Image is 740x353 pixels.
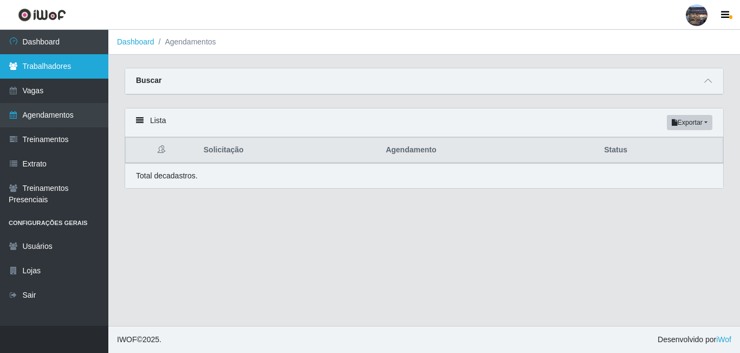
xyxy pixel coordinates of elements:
a: iWof [716,335,731,344]
nav: breadcrumb [108,30,740,55]
span: Desenvolvido por [658,334,731,345]
button: Exportar [667,115,712,130]
div: Lista [125,108,723,137]
span: © 2025 . [117,334,161,345]
th: Status [598,138,723,163]
th: Solicitação [197,138,379,163]
th: Agendamento [379,138,598,163]
img: CoreUI Logo [18,8,66,22]
a: Dashboard [117,37,154,46]
li: Agendamentos [154,36,216,48]
strong: Buscar [136,76,161,85]
p: Total de cadastros. [136,170,198,182]
span: IWOF [117,335,137,344]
